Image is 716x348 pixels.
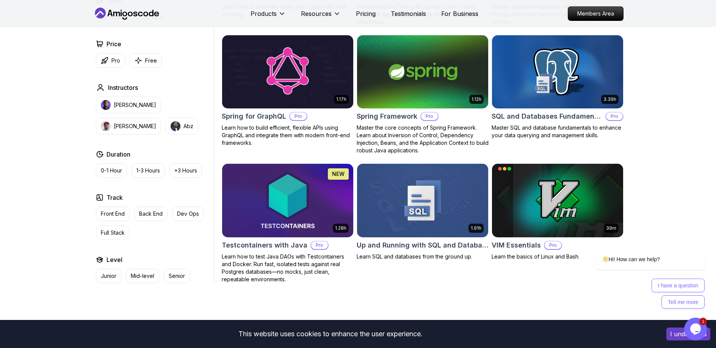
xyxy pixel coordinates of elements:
button: Free [130,53,162,68]
a: VIM Essentials card39mVIM EssentialsProLearn the basics of Linux and Bash. [492,163,624,260]
h2: Spring Framework [357,111,417,122]
p: Pro [111,57,120,64]
h2: SQL and Databases Fundamentals [492,111,602,122]
button: 0-1 Hour [96,163,127,178]
h2: VIM Essentials [492,240,541,251]
p: 1.12h [472,96,481,102]
p: 1.91h [471,225,481,231]
a: Members Area [568,6,624,21]
p: 1.28h [335,225,346,231]
button: Accept cookies [666,328,710,340]
a: Testcontainers with Java card1.28hNEWTestcontainers with JavaProLearn how to test Java DAOs with ... [222,163,354,283]
p: Pro [290,113,307,120]
button: Junior [96,269,121,283]
button: Products [251,9,286,24]
iframe: chat widget [684,318,708,340]
p: Junior [101,272,116,280]
h2: Price [107,39,121,49]
p: Master the core concepts of Spring Framework. Learn about Inversion of Control, Dependency Inject... [357,124,489,154]
h2: Level [107,255,122,264]
button: Pro [96,53,125,68]
button: Back End [134,207,168,221]
a: Testimonials [391,9,426,18]
h2: Up and Running with SQL and Databases [357,240,489,251]
a: Spring Framework card1.12hSpring FrameworkProMaster the core concepts of Spring Framework. Learn ... [357,35,489,155]
button: instructor img[PERSON_NAME] [96,97,161,113]
p: Learn how to test Java DAOs with Testcontainers and Docker. Run fast, isolated tests against real... [222,253,354,283]
img: instructor img [171,121,180,131]
button: Full Stack [96,226,130,240]
p: Pro [421,113,438,120]
p: Full Stack [101,229,125,237]
p: Mid-level [131,272,154,280]
button: instructor img[PERSON_NAME] [96,118,161,135]
p: Dev Ops [177,210,199,218]
button: Resources [301,9,341,24]
p: Back End [139,210,163,218]
p: Abz [183,122,193,130]
p: Front End [101,210,125,218]
h2: Instructors [108,83,138,92]
p: [PERSON_NAME] [114,122,156,130]
p: [PERSON_NAME] [114,101,156,109]
h2: Spring for GraphQL [222,111,286,122]
img: instructor img [101,121,111,131]
img: VIM Essentials card [492,164,623,237]
p: 0-1 Hour [101,167,122,174]
p: 3.39h [603,96,616,102]
img: Testcontainers with Java card [219,162,356,239]
img: SQL and Databases Fundamentals card [492,35,623,109]
iframe: chat widget [572,180,708,314]
p: Pro [545,241,561,249]
p: 1.17h [336,96,346,102]
button: Mid-level [126,269,159,283]
button: Senior [164,269,190,283]
p: Members Area [568,7,623,20]
a: For Business [441,9,478,18]
p: NEW [332,170,345,178]
button: +3 Hours [169,163,202,178]
a: Up and Running with SQL and Databases card1.91hUp and Running with SQL and DatabasesLearn SQL and... [357,163,489,260]
img: Spring Framework card [357,35,488,109]
p: Pro [606,113,623,120]
a: Pricing [356,9,376,18]
img: instructor img [101,100,111,110]
button: 1-3 Hours [132,163,165,178]
p: 1-3 Hours [136,167,160,174]
p: Master SQL and database fundamentals to enhance your data querying and management skills. [492,124,624,139]
p: Learn the basics of Linux and Bash. [492,253,624,260]
button: instructor imgAbz [166,118,198,135]
img: Up and Running with SQL and Databases card [357,164,488,237]
p: +3 Hours [174,167,197,174]
button: Dev Ops [172,207,204,221]
p: Learn how to build efficient, flexible APIs using GraphQL and integrate them with modern front-en... [222,124,354,147]
h2: Duration [107,150,130,159]
h2: Testcontainers with Java [222,240,307,251]
img: Spring for GraphQL card [222,35,353,109]
p: Products [251,9,277,18]
p: Free [145,57,157,64]
p: Senior [169,272,185,280]
div: This website uses cookies to enhance the user experience. [6,326,655,342]
a: SQL and Databases Fundamentals card3.39hSQL and Databases FundamentalsProMaster SQL and database ... [492,35,624,140]
p: Resources [301,9,332,18]
a: Spring for GraphQL card1.17hSpring for GraphQLProLearn how to build efficient, flexible APIs usin... [222,35,354,147]
h2: Track [107,193,123,202]
p: Learn SQL and databases from the ground up. [357,253,489,260]
p: Pro [311,241,328,249]
button: Front End [96,207,130,221]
